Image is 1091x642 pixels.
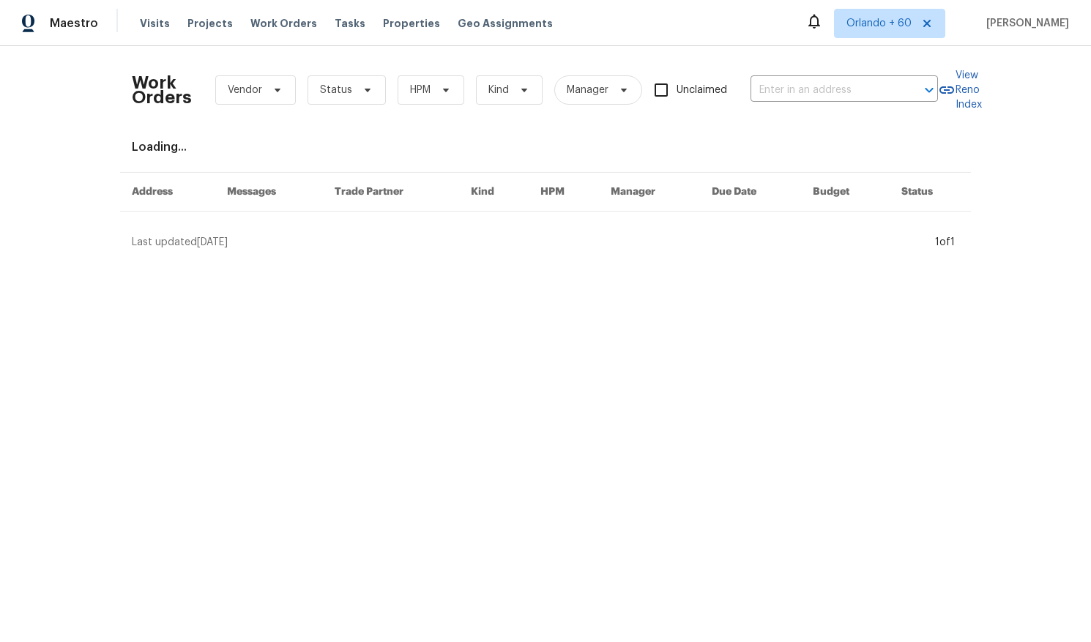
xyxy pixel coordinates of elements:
[458,16,553,31] span: Geo Assignments
[599,173,700,212] th: Manager
[50,16,98,31] span: Maestro
[846,16,912,31] span: Orlando + 60
[980,16,1069,31] span: [PERSON_NAME]
[335,18,365,29] span: Tasks
[567,83,608,97] span: Manager
[529,173,599,212] th: HPM
[197,237,228,247] span: [DATE]
[459,173,529,212] th: Kind
[323,173,460,212] th: Trade Partner
[919,80,939,100] button: Open
[132,140,959,154] div: Loading...
[187,16,233,31] span: Projects
[132,75,192,105] h2: Work Orders
[700,173,801,212] th: Due Date
[215,173,323,212] th: Messages
[488,83,509,97] span: Kind
[751,79,897,102] input: Enter in an address
[132,235,931,250] div: Last updated
[383,16,440,31] span: Properties
[410,83,431,97] span: HPM
[228,83,262,97] span: Vendor
[935,235,955,250] div: 1 of 1
[938,68,982,112] a: View Reno Index
[250,16,317,31] span: Work Orders
[320,83,352,97] span: Status
[677,83,727,98] span: Unclaimed
[890,173,971,212] th: Status
[120,173,215,212] th: Address
[140,16,170,31] span: Visits
[801,173,890,212] th: Budget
